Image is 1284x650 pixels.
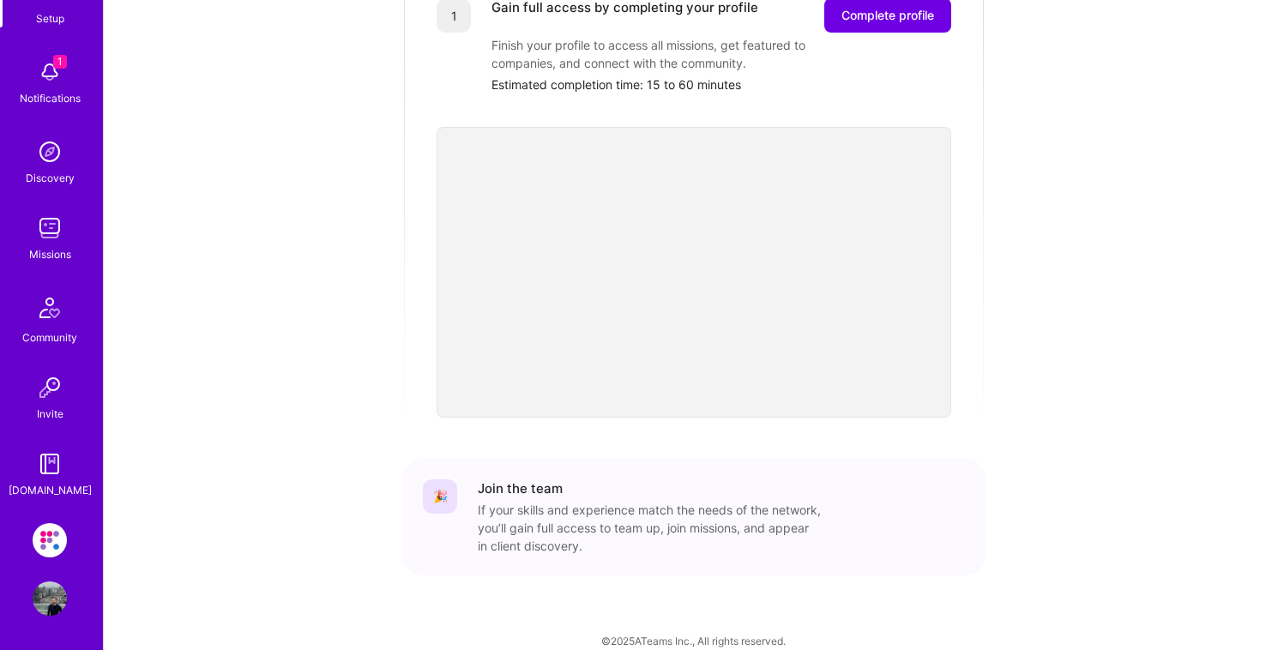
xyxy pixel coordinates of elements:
img: bell [33,55,67,89]
div: If your skills and experience match the needs of the network, you’ll gain full access to team up,... [478,501,821,555]
a: Evinced: Platform Team [28,523,71,557]
div: 🎉 [423,479,457,514]
iframe: video [437,127,951,418]
img: Invite [33,370,67,405]
a: User Avatar [28,581,71,616]
img: Community [29,287,70,328]
div: Discovery [26,169,75,187]
span: Complete profile [841,7,934,24]
div: [DOMAIN_NAME] [9,481,92,499]
img: User Avatar [33,581,67,616]
div: Invite [37,405,63,423]
img: discovery [33,135,67,169]
img: Evinced: Platform Team [33,523,67,557]
div: Missions [29,245,71,263]
div: Join the team [478,479,563,497]
img: teamwork [33,211,67,245]
div: Finish your profile to access all missions, get featured to companies, and connect with the commu... [491,36,835,72]
span: 1 [53,55,67,69]
div: Notifications [20,89,81,107]
img: guide book [33,447,67,481]
div: Estimated completion time: 15 to 60 minutes [491,75,951,93]
div: Setup [36,9,64,27]
div: Community [22,328,77,346]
